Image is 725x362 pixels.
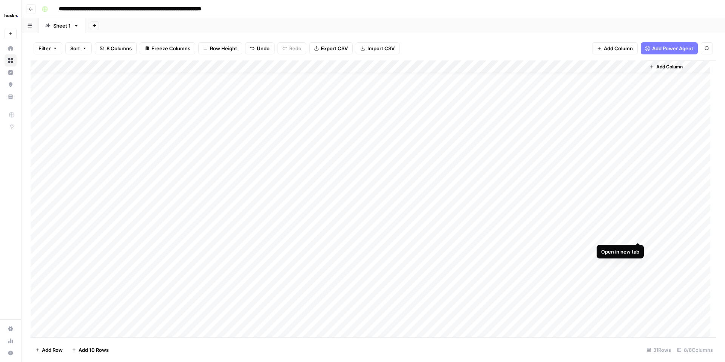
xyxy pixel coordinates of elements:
a: Opportunities [5,79,17,91]
span: Row Height [210,45,237,52]
span: Add Row [42,346,63,354]
span: Sort [70,45,80,52]
img: Haskn Logo [5,9,18,22]
a: Usage [5,335,17,347]
button: Add Power Agent [641,42,698,54]
span: Redo [289,45,301,52]
span: Add Power Agent [652,45,693,52]
span: 8 Columns [106,45,132,52]
button: Import CSV [356,42,400,54]
span: Add Column [604,45,633,52]
button: Undo [245,42,275,54]
span: Undo [257,45,270,52]
a: Browse [5,54,17,67]
a: Settings [5,323,17,335]
div: Open in new tab [601,248,639,255]
a: Insights [5,67,17,79]
button: Add Column [646,62,686,72]
div: 31 Rows [643,344,674,356]
button: Export CSV [309,42,353,54]
span: Freeze Columns [151,45,190,52]
button: Row Height [198,42,242,54]
span: Add Column [656,63,683,70]
button: Sort [65,42,92,54]
button: Add Column [592,42,638,54]
a: Home [5,42,17,54]
button: Add 10 Rows [67,344,113,356]
span: Import CSV [367,45,395,52]
button: Workspace: Haskn [5,6,17,25]
span: Export CSV [321,45,348,52]
button: 8 Columns [95,42,137,54]
span: Add 10 Rows [79,346,109,354]
div: Sheet 1 [53,22,71,29]
a: Your Data [5,91,17,103]
button: Redo [278,42,306,54]
button: Filter [34,42,62,54]
span: Filter [39,45,51,52]
a: Sheet 1 [39,18,85,33]
button: Freeze Columns [140,42,195,54]
div: 8/8 Columns [674,344,716,356]
button: Help + Support [5,347,17,359]
button: Add Row [31,344,67,356]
